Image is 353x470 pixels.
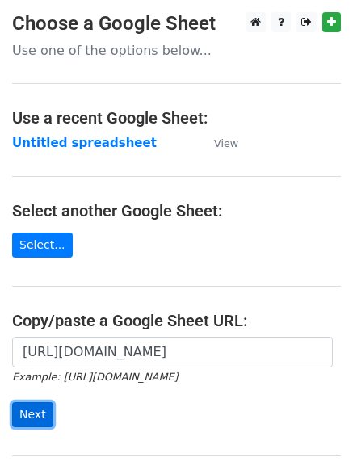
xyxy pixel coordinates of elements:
iframe: Chat Widget [272,392,353,470]
small: Example: [URL][DOMAIN_NAME] [12,371,178,383]
p: Use one of the options below... [12,42,341,59]
a: Untitled spreadsheet [12,136,157,150]
h4: Use a recent Google Sheet: [12,108,341,128]
small: View [214,137,238,149]
input: Paste your Google Sheet URL here [12,337,333,367]
a: View [198,136,238,150]
h3: Choose a Google Sheet [12,12,341,36]
h4: Select another Google Sheet: [12,201,341,220]
h4: Copy/paste a Google Sheet URL: [12,311,341,330]
input: Next [12,402,53,427]
a: Select... [12,233,73,258]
